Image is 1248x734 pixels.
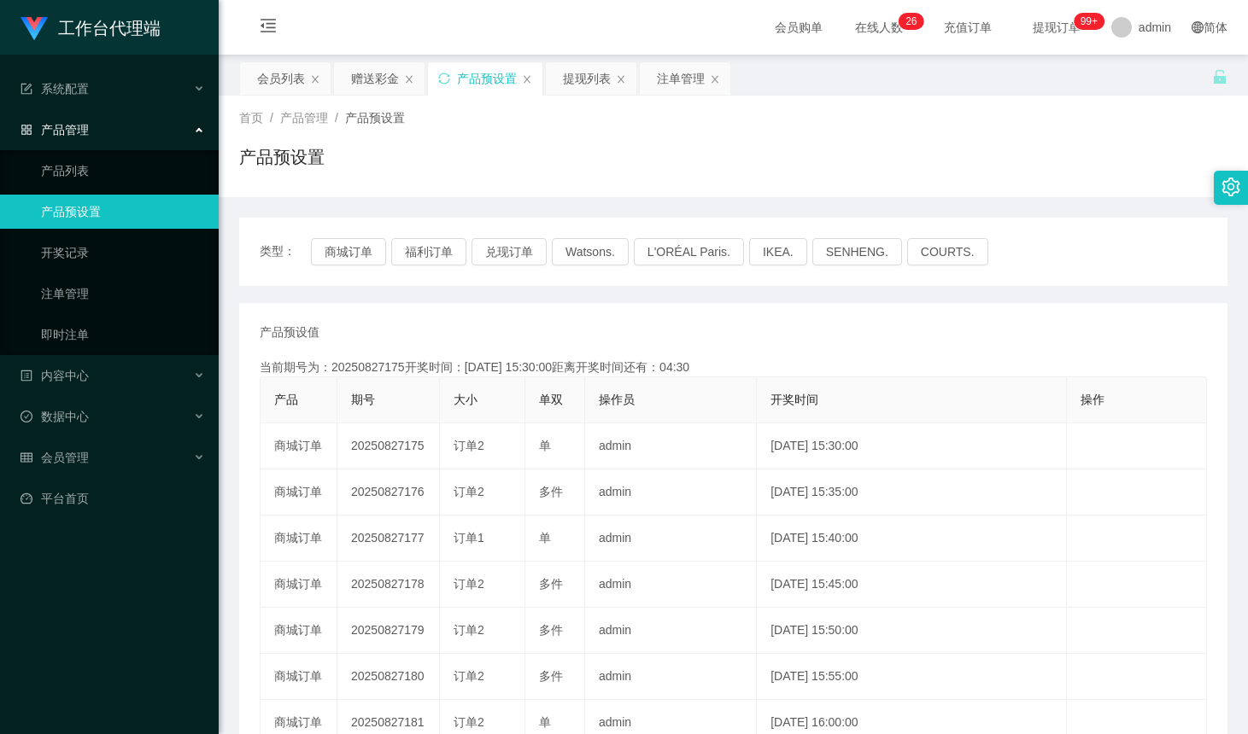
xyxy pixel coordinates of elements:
[351,62,399,95] div: 赠送彩金
[261,608,337,654] td: 商城订单
[539,669,563,683] span: 多件
[311,238,386,265] button: 商城订单
[454,669,484,683] span: 订单2
[345,111,405,125] span: 产品预设置
[454,393,478,406] span: 大小
[539,715,551,729] span: 单
[899,13,923,30] sup: 26
[261,562,337,608] td: 商城订单
[905,13,911,30] p: 2
[1212,69,1227,84] i: 图标: unlock
[310,74,320,84] i: 图标: close
[539,439,551,452] span: 单
[21,451,32,463] i: 图标: table
[563,62,611,95] div: 提现列表
[260,238,311,265] span: 类型：
[274,393,298,406] span: 产品
[337,608,440,654] td: 20250827179
[749,238,807,265] button: IKEA.
[21,481,205,516] a: 图标: dashboard平台首页
[539,577,563,591] span: 多件
[657,62,705,95] div: 注单管理
[757,654,1067,700] td: [DATE] 15:55:00
[257,62,305,95] div: 会员列表
[457,62,517,95] div: 产品预设置
[404,74,414,84] i: 图标: close
[261,654,337,700] td: 商城订单
[634,238,744,265] button: L'ORÉAL Paris.
[1024,21,1089,33] span: 提现订单
[539,485,563,498] span: 多件
[539,393,563,406] span: 单双
[911,13,917,30] p: 6
[539,623,563,637] span: 多件
[935,21,1000,33] span: 充值订单
[280,111,328,125] span: 产品管理
[522,74,532,84] i: 图标: close
[770,393,818,406] span: 开奖时间
[757,608,1067,654] td: [DATE] 15:50:00
[585,469,757,516] td: admin
[261,516,337,562] td: 商城订单
[585,562,757,608] td: admin
[1192,21,1204,33] i: 图标: global
[239,1,297,55] i: 图标: menu-fold
[757,516,1067,562] td: [DATE] 15:40:00
[21,83,32,95] i: 图标: form
[41,154,205,188] a: 产品列表
[438,73,450,84] i: 图标: sync
[21,17,48,41] img: logo.9652507e.png
[585,654,757,700] td: admin
[41,236,205,270] a: 开奖记录
[757,469,1067,516] td: [DATE] 15:35:00
[21,124,32,136] i: 图标: appstore-o
[616,74,626,84] i: 图标: close
[847,21,911,33] span: 在线人数
[454,715,484,729] span: 订单2
[270,111,273,125] span: /
[21,451,89,464] span: 会员管理
[539,531,551,545] span: 单
[1074,13,1104,30] sup: 985
[261,469,337,516] td: 商城订单
[260,323,319,341] span: 产品预设值
[454,531,484,545] span: 订单1
[337,516,440,562] td: 20250827177
[21,411,32,422] i: 图标: check-circle-o
[337,562,440,608] td: 20250827178
[337,469,440,516] td: 20250827176
[454,485,484,498] span: 订单2
[391,238,466,265] button: 福利订单
[41,195,205,229] a: 产品预设置
[337,654,440,700] td: 20250827180
[812,238,902,265] button: SENHENG.
[585,423,757,469] td: admin
[585,516,757,562] td: admin
[21,370,32,382] i: 图标: profile
[757,423,1067,469] td: [DATE] 15:30:00
[351,393,375,406] span: 期号
[710,74,720,84] i: 图标: close
[552,238,629,265] button: Watsons.
[21,20,161,34] a: 工作台代理端
[21,123,89,137] span: 产品管理
[21,369,89,382] span: 内容中心
[239,111,263,125] span: 首页
[337,423,440,469] td: 20250827175
[599,393,635,406] span: 操作员
[454,577,484,591] span: 订单2
[261,423,337,469] td: 商城订单
[21,82,89,96] span: 系统配置
[41,277,205,311] a: 注单管理
[585,608,757,654] td: admin
[454,439,484,452] span: 订单2
[21,410,89,423] span: 数据中心
[472,238,547,265] button: 兑现订单
[1081,393,1104,406] span: 操作
[58,1,161,55] h1: 工作台代理端
[260,358,1207,376] div: 当前期号为：20250827175开奖时间：[DATE] 15:30:00距离开奖时间还有：04:30
[1222,178,1240,196] i: 图标: setting
[239,144,325,170] h1: 产品预设置
[907,238,988,265] button: COURTS.
[335,111,338,125] span: /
